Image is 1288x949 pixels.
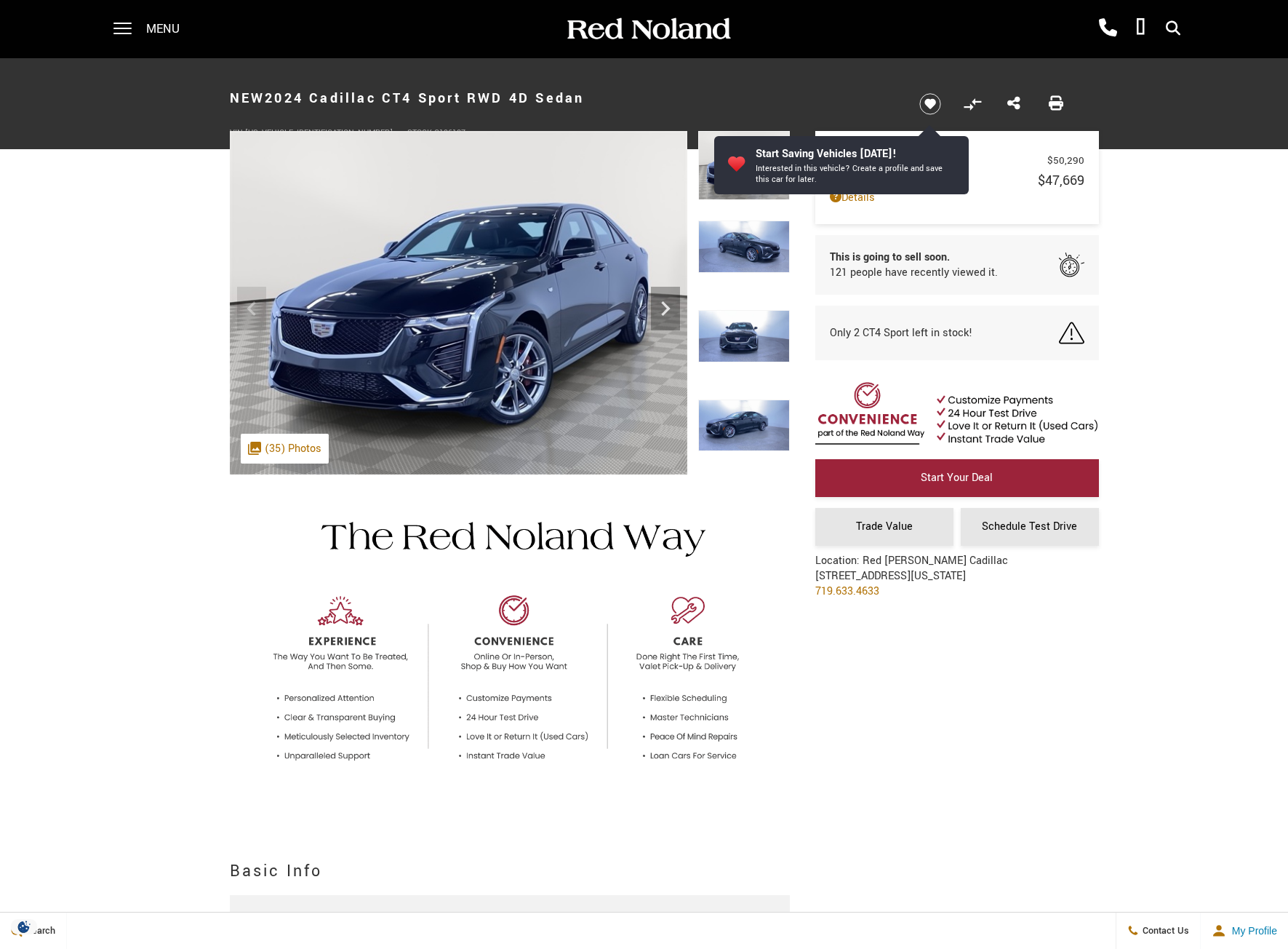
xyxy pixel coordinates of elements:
span: Only 2 CT4 Sport left in stock! [830,325,972,341]
div: Next [651,287,680,330]
span: This is going to sell soon. [830,250,998,265]
img: New 2024 Black Cadillac Sport image 3 [698,310,790,362]
img: New 2024 Black Cadillac Sport image 4 [698,400,790,452]
a: Trade Value [815,508,953,546]
a: Start Your Deal [815,459,1099,497]
a: MSRP $50,290 [830,154,1084,167]
span: C126107 [434,127,465,138]
a: Details [830,190,1084,205]
span: My Profile [1226,925,1277,937]
span: MSRP [830,154,1047,167]
span: [US_VEHICLE_IDENTIFICATION_NUMBER] [245,127,393,138]
a: Schedule Test Drive [961,508,1099,546]
a: Share this New 2024 Cadillac CT4 Sport RWD 4D Sedan [1007,95,1020,114]
strong: New [230,89,265,108]
a: Print this New 2024 Cadillac CT4 Sport RWD 4D Sedan [1049,95,1063,114]
span: Schedule Test Drive [982,519,1077,534]
button: Save vehicle [914,92,946,116]
a: Red [PERSON_NAME] $47,669 [830,171,1084,190]
span: $47,669 [1038,171,1084,190]
img: Red Noland Auto Group [564,17,732,42]
span: Start Your Deal [921,470,993,485]
button: Compare vehicle [961,93,983,115]
span: $50,290 [1047,154,1084,167]
span: Stock: [407,127,434,138]
img: New 2024 Black Cadillac Sport image 1 [230,131,687,474]
span: Trade Value [856,519,913,534]
a: 719.633.4633 [815,584,879,599]
img: New 2024 Black Cadillac Sport image 1 [698,131,790,200]
span: 121 people have recently viewed it. [830,265,998,280]
span: Red [PERSON_NAME] [830,172,1038,189]
div: Location: Red [PERSON_NAME] Cadillac [STREET_ADDRESS][US_STATE] [815,553,1008,610]
span: VIN: [230,127,245,138]
h1: 2024 Cadillac CT4 Sport RWD 4D Sedan [230,69,895,127]
img: New 2024 Black Cadillac Sport image 2 [698,221,790,273]
span: Contact Us [1139,924,1189,937]
section: Click to Open Cookie Consent Modal [7,919,41,934]
h2: Basic Info [230,858,790,884]
img: Opt-Out Icon [7,919,41,934]
div: (35) Photos [241,434,329,464]
button: Open user profile menu [1201,913,1288,949]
